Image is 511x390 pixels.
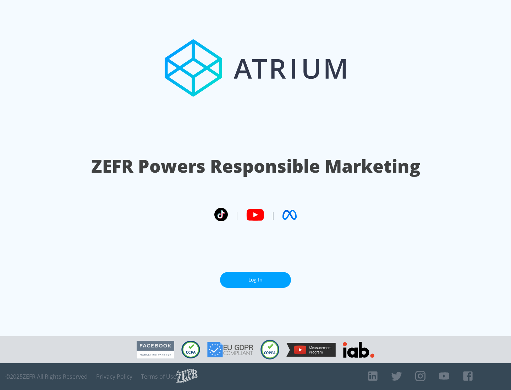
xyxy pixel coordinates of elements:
a: Terms of Use [141,373,176,380]
a: Log In [220,272,291,288]
img: Facebook Marketing Partner [137,341,174,359]
img: CCPA Compliant [181,341,200,358]
img: YouTube Measurement Program [286,343,336,357]
span: | [235,210,239,220]
img: GDPR Compliant [207,342,253,357]
img: COPPA Compliant [260,340,279,360]
h1: ZEFR Powers Responsible Marketing [91,154,420,178]
span: | [271,210,275,220]
img: IAB [343,342,374,358]
span: © 2025 ZEFR All Rights Reserved [5,373,88,380]
a: Privacy Policy [96,373,132,380]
